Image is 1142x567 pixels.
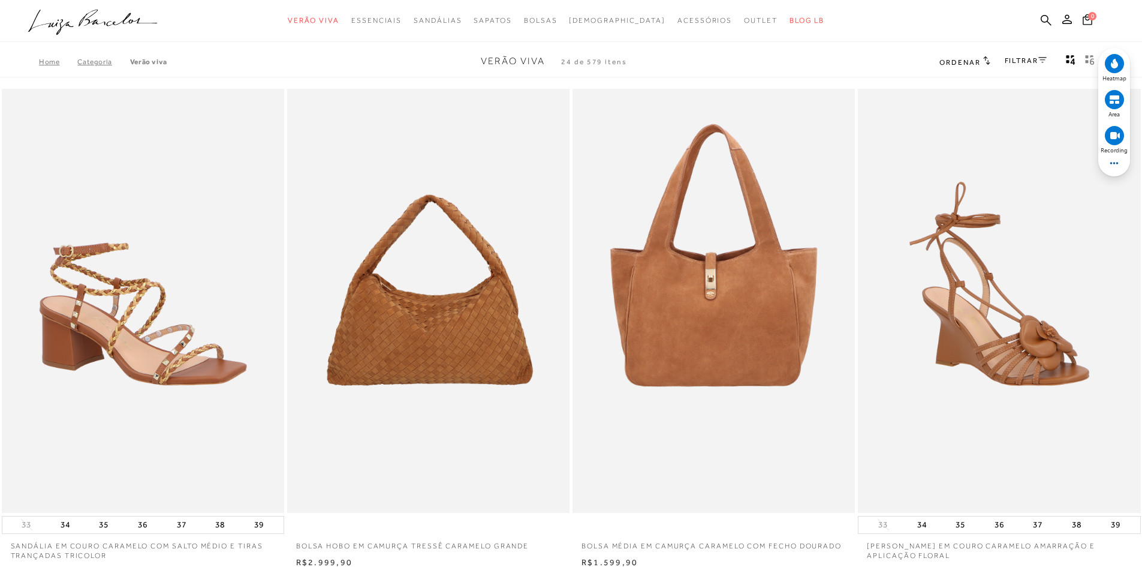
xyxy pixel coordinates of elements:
[858,534,1140,562] a: [PERSON_NAME] EM COURO CARAMELO AMARRAÇÃO E APLICAÇÃO FLORAL
[414,10,462,32] a: categoryNavScreenReaderText
[569,10,665,32] a: noSubCategoriesText
[561,58,627,66] span: 24 de 579 itens
[991,517,1008,533] button: 36
[351,10,402,32] a: categoryNavScreenReaderText
[1102,53,1126,82] div: View heatmap
[677,16,732,25] span: Acessórios
[251,517,267,533] button: 39
[474,10,511,32] a: categoryNavScreenReaderText
[1102,74,1126,82] span: Heatmap
[3,91,283,511] img: SANDÁLIA EM COURO CARAMELO COM SALTO MÉDIO E TIRAS TRANÇADAS TRICOLOR
[39,58,77,66] a: Home
[1101,146,1128,154] span: Recording
[77,58,129,66] a: Categoria
[952,517,969,533] button: 35
[859,91,1139,511] img: SANDÁLIA ANABELA EM COURO CARAMELO AMARRAÇÃO E APLICAÇÃO FLORAL
[481,56,545,67] span: Verão Viva
[1107,517,1124,533] button: 39
[581,557,638,567] span: R$1.599,90
[18,519,35,530] button: 33
[2,534,284,562] a: SANDÁLIA EM COURO CARAMELO COM SALTO MÉDIO E TIRAS TRANÇADAS TRICOLOR
[134,517,151,533] button: 36
[3,91,283,511] a: SANDÁLIA EM COURO CARAMELO COM SALTO MÉDIO E TIRAS TRANÇADAS TRICOLOR SANDÁLIA EM COURO CARAMELO ...
[744,16,778,25] span: Outlet
[288,10,339,32] a: categoryNavScreenReaderText
[288,16,339,25] span: Verão Viva
[914,517,930,533] button: 34
[1079,13,1096,29] button: 0
[296,557,352,567] span: R$2.999,90
[1088,12,1096,20] span: 0
[677,10,732,32] a: categoryNavScreenReaderText
[574,91,854,511] img: BOLSA MÉDIA EM CAMURÇA CARAMELO COM FECHO DOURADO
[414,16,462,25] span: Sandálias
[351,16,402,25] span: Essenciais
[939,58,980,67] span: Ordenar
[287,534,570,551] a: BOLSA HOBO EM CAMURÇA TRESSÊ CARAMELO GRANDE
[859,91,1139,511] a: SANDÁLIA ANABELA EM COURO CARAMELO AMARRAÇÃO E APLICAÇÃO FLORAL SANDÁLIA ANABELA EM COURO CARAMEL...
[790,16,824,25] span: BLOG LB
[572,534,855,551] a: BOLSA MÉDIA EM CAMURÇA CARAMELO COM FECHO DOURADO
[474,16,511,25] span: Sapatos
[1102,89,1126,118] div: View area map
[95,517,112,533] button: 35
[574,91,854,511] a: BOLSA MÉDIA EM CAMURÇA CARAMELO COM FECHO DOURADO BOLSA MÉDIA EM CAMURÇA CARAMELO COM FECHO DOURADO
[173,517,190,533] button: 37
[1101,125,1128,154] div: View recordings
[1029,517,1046,533] button: 37
[288,91,568,511] img: BOLSA HOBO EM CAMURÇA TRESSÊ CARAMELO GRANDE
[524,16,558,25] span: Bolsas
[569,16,665,25] span: [DEMOGRAPHIC_DATA]
[1062,54,1079,70] button: Mostrar 4 produtos por linha
[1068,517,1085,533] button: 38
[212,517,228,533] button: 38
[288,91,568,511] a: BOLSA HOBO EM CAMURÇA TRESSÊ CARAMELO GRANDE BOLSA HOBO EM CAMURÇA TRESSÊ CARAMELO GRANDE
[524,10,558,32] a: categoryNavScreenReaderText
[57,517,74,533] button: 34
[1005,56,1047,65] a: FILTRAR
[875,519,891,530] button: 33
[1108,110,1120,118] span: Area
[1081,54,1098,70] button: gridText6Desc
[790,10,824,32] a: BLOG LB
[744,10,778,32] a: categoryNavScreenReaderText
[130,58,167,66] a: Verão Viva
